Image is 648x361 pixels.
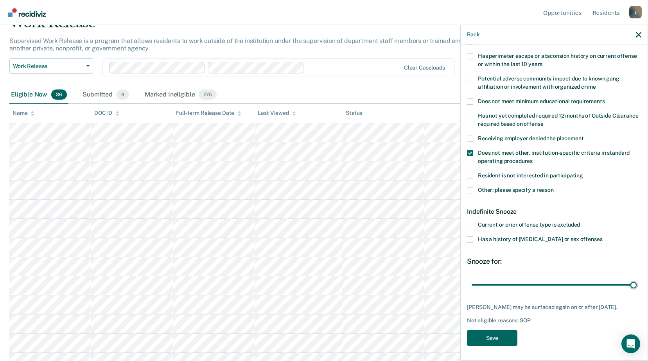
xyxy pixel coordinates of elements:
span: Does not meet minimum educational requirements [478,98,605,104]
span: Has a history of [MEDICAL_DATA] or sex offenses [478,236,602,242]
div: Status [346,110,363,116]
div: Eligible Now [9,86,68,104]
span: Receiving employer denied the placement [478,135,584,141]
span: Potential adverse community impact due to known gang affiliation or involvement with organized crime [478,75,619,90]
div: Name [13,110,34,116]
button: Save [467,330,517,346]
div: Submitted [81,86,131,104]
img: Recidiviz [8,8,46,17]
div: [PERSON_NAME] may be surfaced again on or after [DATE]. [467,304,641,311]
p: Supervised Work Release is a program that allows residents to work outside of the institution und... [9,37,490,52]
button: Profile dropdown button [629,6,642,18]
span: 275 [199,89,217,100]
span: Has not yet completed required 12 months of Outside Clearance required based on offense [478,113,638,127]
button: Back [467,31,479,38]
div: Last Viewed [258,110,296,116]
div: DOC ID [94,110,119,116]
div: Snooze for: [467,257,641,266]
div: Open Intercom Messenger [621,334,640,353]
div: J [629,6,642,18]
span: 9 [117,89,129,100]
span: Has perimeter escape or absconsion history on current offense or within the last 10 years [478,53,637,67]
span: Current or prior offense type is excluded [478,222,580,228]
div: Indefinite Snooze [467,202,641,222]
div: Clear caseloads [404,64,445,71]
span: Resident is not interested in participating [478,172,583,179]
div: Not eligible reasons: SOP [467,317,641,324]
div: Work Release [9,15,495,37]
div: Full-term Release Date [176,110,241,116]
span: 36 [51,89,67,100]
span: Does not meet other, institution-specific criteria in standard operating procedures [478,150,630,164]
span: Work Release [13,63,83,70]
span: Other: please specify a reason [478,187,554,193]
div: Marked Ineligible [143,86,218,104]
